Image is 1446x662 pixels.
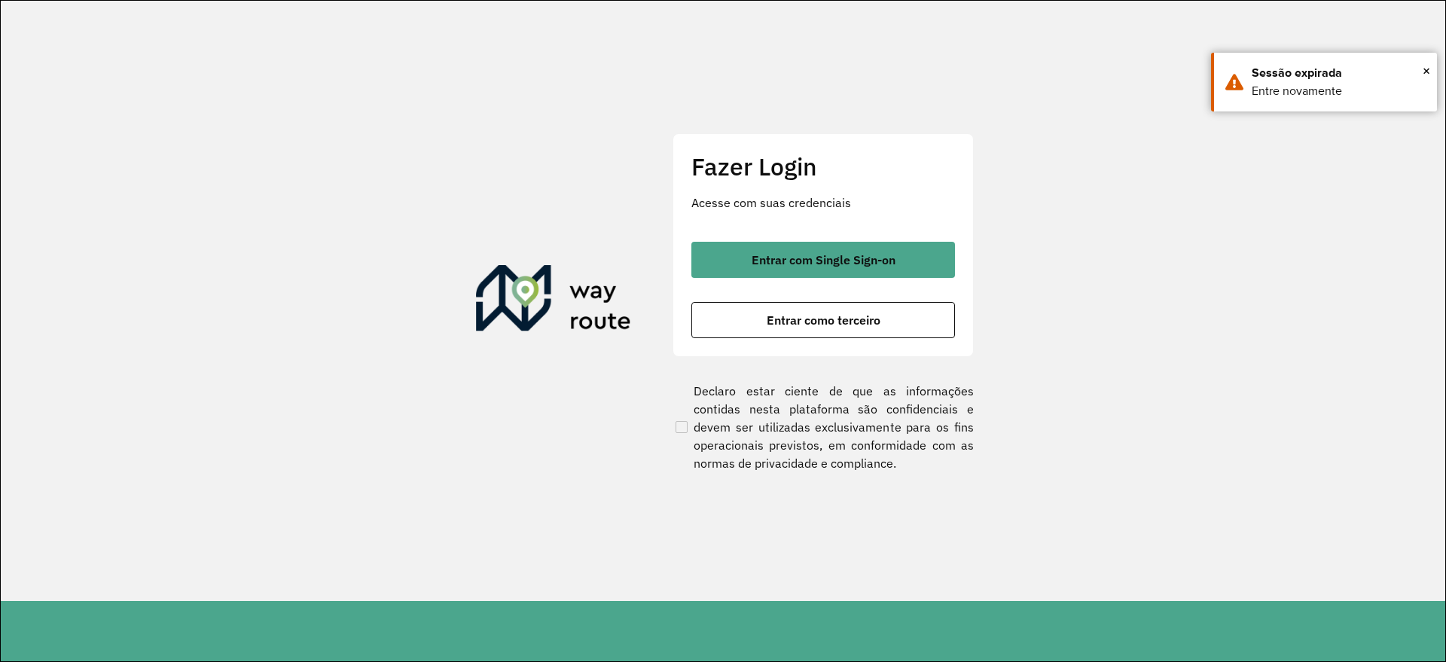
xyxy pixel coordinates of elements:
[767,314,880,326] span: Entrar como terceiro
[476,265,631,337] img: Roteirizador AmbevTech
[691,194,955,212] p: Acesse com suas credenciais
[1423,59,1430,82] button: Close
[1252,82,1426,100] div: Entre novamente
[691,302,955,338] button: button
[673,382,974,472] label: Declaro estar ciente de que as informações contidas nesta plataforma são confidenciais e devem se...
[691,242,955,278] button: button
[1252,64,1426,82] div: Sessão expirada
[1423,59,1430,82] span: ×
[752,254,895,266] span: Entrar com Single Sign-on
[691,152,955,181] h2: Fazer Login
